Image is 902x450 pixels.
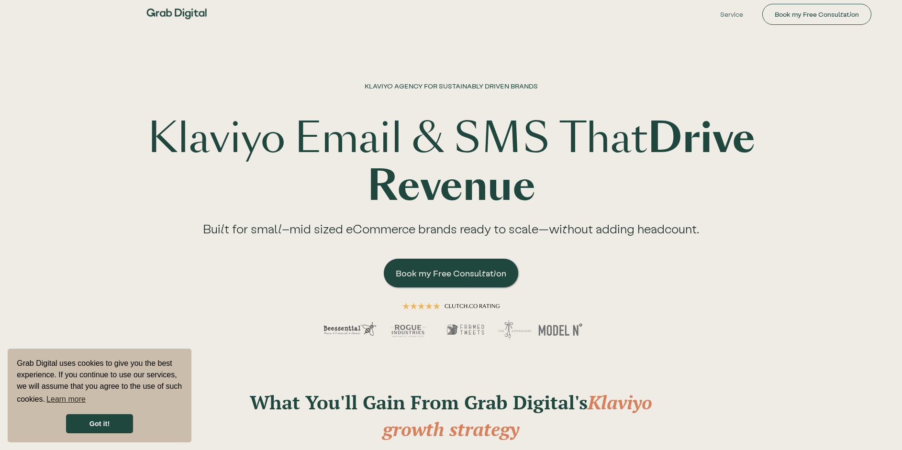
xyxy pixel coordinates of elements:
[367,110,755,214] strong: Drive Revenue
[250,389,588,415] strong: What You'll Gain From Grab Digital's
[384,259,518,287] a: Book my Free Consultation
[145,115,757,210] h1: Klaviyo Email & SMS That
[365,81,538,110] h1: KLAVIYO AGENCY FOR SUSTAINABLY DRIVEN BRANDS
[762,4,871,25] a: Book my Free Consultation
[45,392,87,406] a: learn more about cookies
[8,349,191,442] div: cookieconsent
[17,358,182,406] span: Grab Digital uses cookies to give you the best experience. If you continue to use our services, w...
[308,287,595,359] img: hero image demonstrating a 5 star rating across multiple clients
[66,414,133,433] a: dismiss cookie message
[184,210,718,254] div: Built for small–mid sized eCommerce brands ready to scale—without adding headcount.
